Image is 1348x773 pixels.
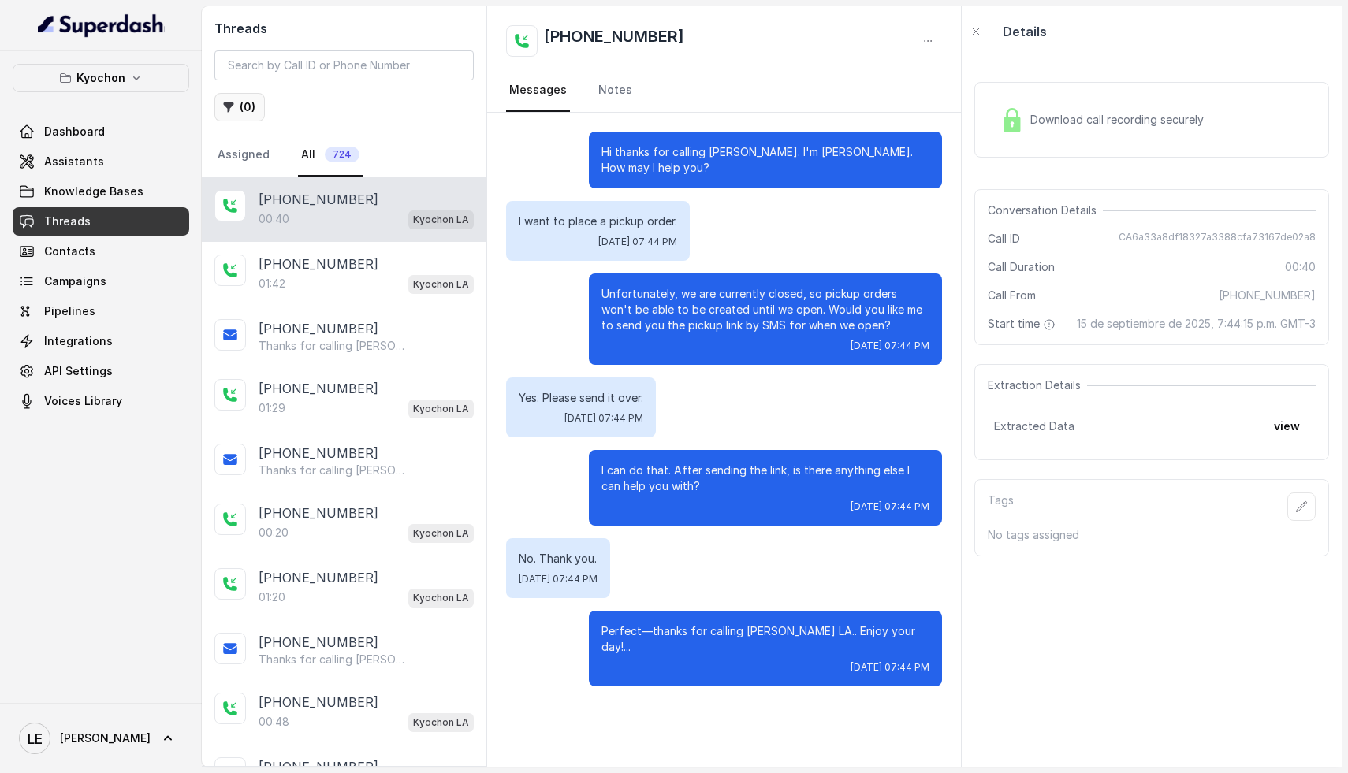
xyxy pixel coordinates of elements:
[1003,22,1047,41] p: Details
[259,714,289,730] p: 00:48
[988,527,1316,543] p: No tags assigned
[413,212,469,228] p: Kyochon LA
[214,50,474,80] input: Search by Call ID or Phone Number
[13,177,189,206] a: Knowledge Bases
[413,590,469,606] p: Kyochon LA
[413,715,469,730] p: Kyochon LA
[44,273,106,289] span: Campaigns
[259,319,378,338] p: [PHONE_NUMBER]
[259,589,285,605] p: 01:20
[519,551,598,567] p: No. Thank you.
[1219,288,1316,303] span: [PHONE_NUMBER]
[601,286,929,333] p: Unfortunately, we are currently closed, so pickup orders won't be able to be created until we ope...
[13,117,189,146] a: Dashboard
[13,147,189,176] a: Assistants
[1030,112,1210,128] span: Download call recording securely
[13,297,189,325] a: Pipelines
[259,338,410,354] p: Thanks for calling [PERSON_NAME]! Here’s the online order link. Enjoy 15% off! [URL][DOMAIN_NAME]
[13,237,189,266] a: Contacts
[544,25,684,57] h2: [PHONE_NUMBER]
[259,525,289,541] p: 00:20
[988,492,1014,521] p: Tags
[13,267,189,295] a: Campaigns
[259,379,378,398] p: [PHONE_NUMBER]
[13,357,189,385] a: API Settings
[44,184,143,199] span: Knowledge Bases
[44,333,113,349] span: Integrations
[413,526,469,541] p: Kyochon LA
[595,69,635,112] a: Notes
[988,231,1020,247] span: Call ID
[13,64,189,92] button: Kyochon
[214,93,265,121] button: (0)
[988,377,1087,393] span: Extraction Details
[259,568,378,587] p: [PHONE_NUMBER]
[214,19,474,38] h2: Threads
[988,316,1059,332] span: Start time
[988,203,1103,218] span: Conversation Details
[214,134,474,177] nav: Tabs
[988,288,1036,303] span: Call From
[601,463,929,494] p: I can do that. After sending the link, is there anything else I can help you with?
[259,211,289,227] p: 00:40
[44,214,91,229] span: Threads
[259,652,410,667] p: Thanks for calling [PERSON_NAME]! Want to pick up your order? [URL][DOMAIN_NAME]
[259,444,378,463] p: [PHONE_NUMBER]
[601,623,929,655] p: Perfect—thanks for calling [PERSON_NAME] LA.. Enjoy your day!...
[519,573,598,585] span: [DATE] 07:44 PM
[298,134,363,177] a: All724
[506,69,943,112] nav: Tabs
[259,276,285,292] p: 01:42
[13,327,189,355] a: Integrations
[413,277,469,292] p: Kyochon LA
[259,255,378,273] p: [PHONE_NUMBER]
[44,393,122,409] span: Voices Library
[60,730,151,746] span: [PERSON_NAME]
[13,716,189,760] a: [PERSON_NAME]
[259,190,378,209] p: [PHONE_NUMBER]
[988,259,1055,275] span: Call Duration
[1119,231,1316,247] span: CA6a33a8df18327a3388cfa73167de02a8
[851,661,929,674] span: [DATE] 07:44 PM
[259,633,378,652] p: [PHONE_NUMBER]
[1077,316,1316,332] span: 15 de septiembre de 2025, 7:44:15 p.m. GMT-3
[259,463,410,478] p: Thanks for calling [PERSON_NAME]! Check out our menu: [URL][DOMAIN_NAME]
[44,363,113,379] span: API Settings
[519,214,677,229] p: I want to place a pickup order.
[1264,412,1309,440] button: view
[259,400,285,416] p: 01:29
[598,236,677,248] span: [DATE] 07:44 PM
[601,144,929,176] p: Hi thanks for calling [PERSON_NAME]. I'm [PERSON_NAME]. How may I help you?
[44,154,104,169] span: Assistants
[13,207,189,236] a: Threads
[38,13,165,38] img: light.svg
[44,243,95,259] span: Contacts
[851,340,929,352] span: [DATE] 07:44 PM
[259,693,378,712] p: [PHONE_NUMBER]
[325,147,359,162] span: 724
[13,387,189,415] a: Voices Library
[76,69,125,87] p: Kyochon
[413,401,469,417] p: Kyochon LA
[519,390,643,406] p: Yes. Please send it over.
[506,69,570,112] a: Messages
[851,500,929,513] span: [DATE] 07:44 PM
[214,134,273,177] a: Assigned
[28,730,43,747] text: LE
[1285,259,1316,275] span: 00:40
[44,303,95,319] span: Pipelines
[44,124,105,139] span: Dashboard
[259,504,378,522] p: [PHONE_NUMBER]
[564,412,643,425] span: [DATE] 07:44 PM
[1000,108,1024,132] img: Lock Icon
[994,418,1074,434] span: Extracted Data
